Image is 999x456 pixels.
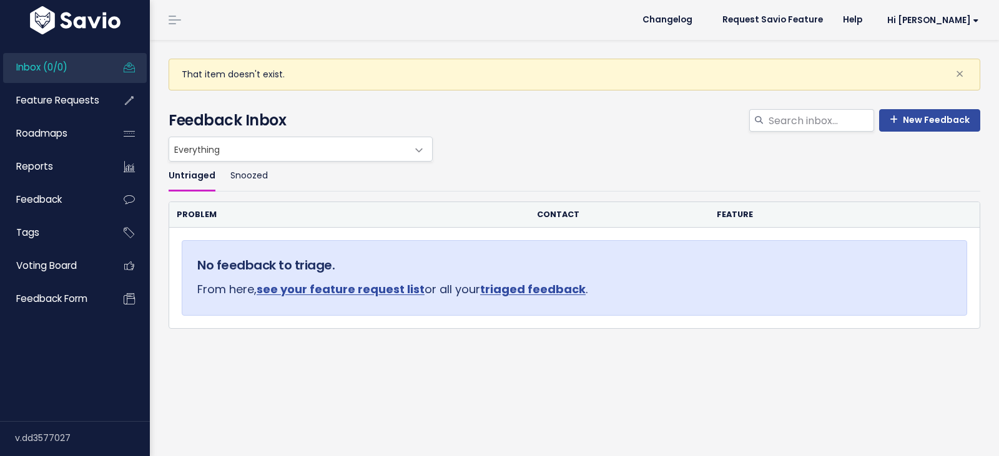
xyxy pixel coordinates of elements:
a: Feature Requests [3,86,104,115]
span: Reports [16,160,53,173]
input: Search inbox... [767,109,874,132]
span: Inbox (0/0) [16,61,67,74]
span: Feedback [16,193,62,206]
a: see your feature request list [257,281,425,297]
span: × [955,64,964,84]
p: From here, or all your . [197,279,952,299]
span: Hi [PERSON_NAME] [887,16,979,25]
a: Reports [3,152,104,181]
th: Feature [709,202,935,228]
a: Voting Board [3,251,104,280]
span: Tags [16,226,39,239]
h5: No feedback to triage. [197,256,952,274]
ul: Filter feature requests [169,162,980,191]
a: Untriaged [169,162,215,191]
a: Feedback [3,185,104,214]
a: Inbox (0/0) [3,53,104,82]
h4: Feedback Inbox [169,109,980,132]
a: Help [833,11,872,29]
a: Tags [3,218,104,247]
span: Everything [169,137,407,161]
a: Snoozed [230,162,268,191]
span: Feature Requests [16,94,99,107]
button: Close [943,59,977,89]
a: triaged feedback [480,281,586,297]
span: Changelog [642,16,692,24]
a: Roadmaps [3,119,104,148]
div: That item doesn't exist. [169,59,980,90]
a: New Feedback [879,109,980,132]
th: Problem [169,202,529,228]
a: Hi [PERSON_NAME] [872,11,989,30]
th: Contact [529,202,709,228]
span: Roadmaps [16,127,67,140]
a: Feedback form [3,284,104,313]
img: logo-white.9d6f32f41409.svg [27,6,124,34]
span: Feedback form [16,292,87,305]
span: Voting Board [16,259,77,272]
div: v.dd3577027 [15,422,150,454]
a: Request Savio Feature [712,11,833,29]
span: Everything [169,137,433,162]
